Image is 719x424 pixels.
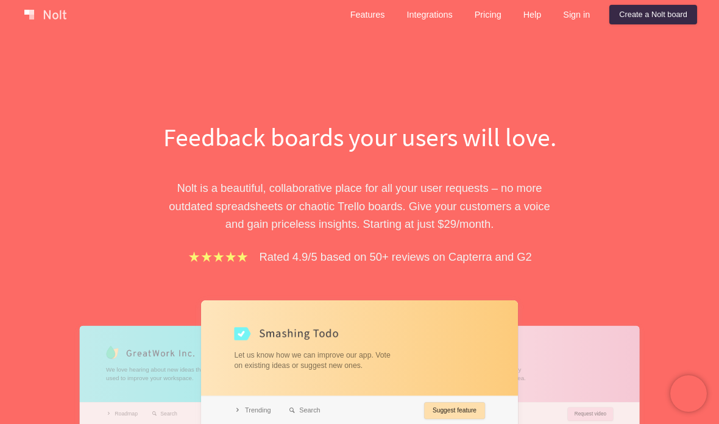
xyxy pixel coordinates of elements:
a: Integrations [397,5,462,24]
a: Pricing [465,5,511,24]
a: Help [514,5,551,24]
iframe: Chatra live chat [670,375,707,412]
a: Features [341,5,395,24]
p: Rated 4.9/5 based on 50+ reviews on Capterra and G2 [260,248,532,266]
h1: Feedback boards your users will love. [149,119,570,155]
img: stars.b067e34983.png [187,250,249,264]
p: Nolt is a beautiful, collaborative place for all your user requests – no more outdated spreadshee... [149,179,570,233]
a: Sign in [553,5,600,24]
a: Create a Nolt board [609,5,697,24]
